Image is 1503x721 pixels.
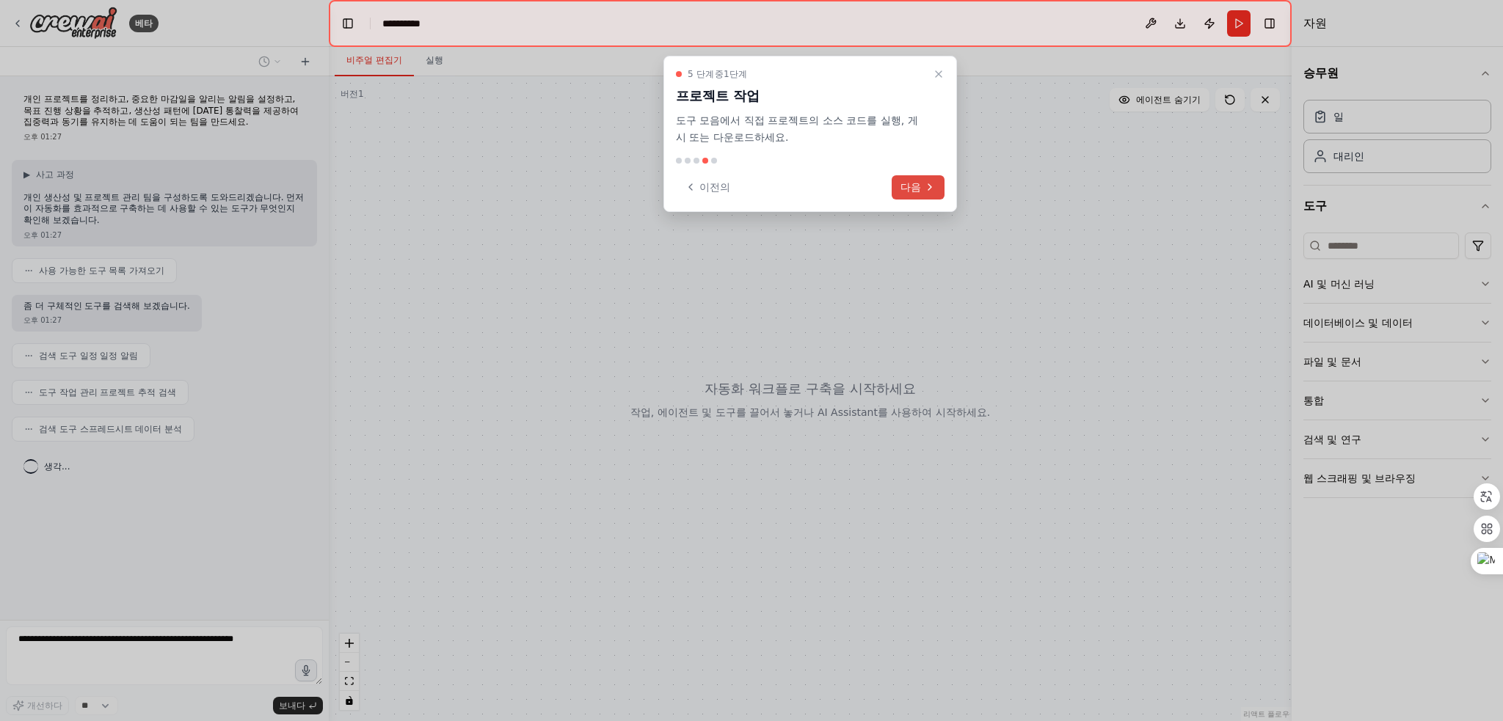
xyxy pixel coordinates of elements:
font: 1 [724,69,729,79]
font: 단계 [729,69,748,79]
button: 연습문제 닫기 [930,65,947,83]
font: 중 [715,69,724,79]
button: 이전의 [676,175,739,200]
font: 프로젝트 작업 [676,88,760,103]
button: 다음 [892,175,945,200]
font: 도구 모음에서 직접 프로젝트의 소스 코드를 실행, 게시 또는 다운로드하세요. [676,114,918,143]
font: 이전의 [699,181,730,193]
font: 다음 [900,181,921,193]
font: 5 단계 [688,69,715,79]
button: 왼쪽 사이드바 숨기기 [338,13,358,34]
